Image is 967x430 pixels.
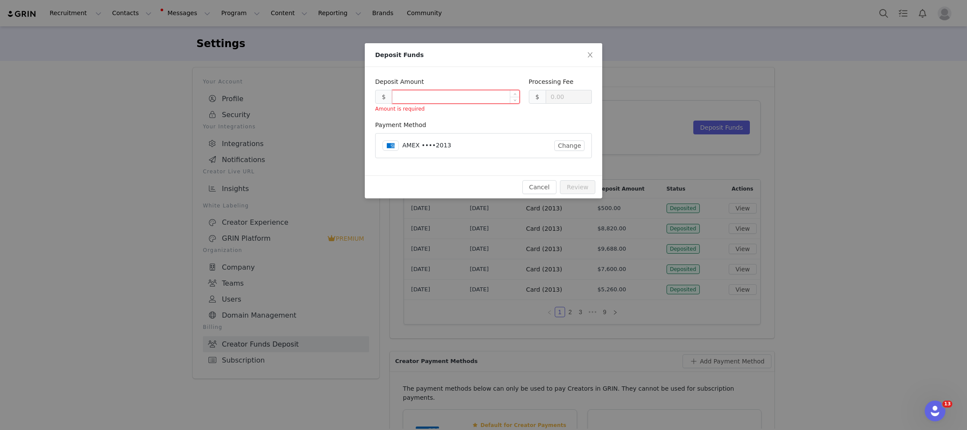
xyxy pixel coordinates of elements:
div: Amount is required [375,105,520,113]
span: Decrease Value [510,97,519,103]
i: icon: up [513,92,516,96]
span: Deposit Funds [375,51,424,58]
span: 13 [942,401,952,408]
button: Review [560,180,595,194]
i: icon: down [513,99,516,102]
i: icon: close [587,51,594,58]
button: Close [578,43,602,67]
span: Increase Value [510,90,519,97]
span: AMEX ••••2013 [402,142,451,149]
div: $ [375,90,392,104]
label: Deposit Amount [375,78,424,85]
button: Cancel [522,180,556,194]
iframe: Intercom live chat [925,401,945,421]
label: Processing Fee [529,78,574,85]
button: Change [554,140,585,151]
div: $ [529,90,546,104]
label: Payment Method [375,121,426,128]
